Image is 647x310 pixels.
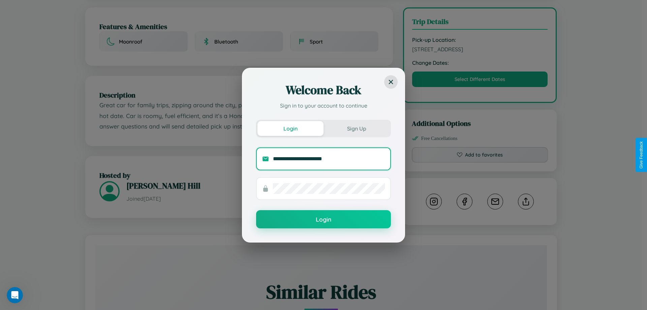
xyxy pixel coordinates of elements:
div: Give Feedback [639,141,644,169]
button: Login [257,121,323,136]
iframe: Intercom live chat [7,287,23,303]
button: Sign Up [323,121,390,136]
button: Login [256,210,391,228]
p: Sign in to your account to continue [256,102,391,110]
h2: Welcome Back [256,82,391,98]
